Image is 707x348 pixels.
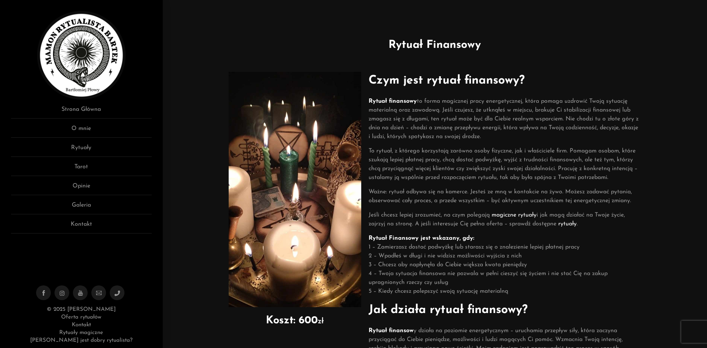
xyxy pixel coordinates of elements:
a: Rytuały magiczne [59,330,103,335]
p: Ważne: rytuał odbywa się na kamerce. Jesteś ze mną w kontakcie na żywo. Możesz zadawać pytania, o... [369,187,641,205]
a: Kontakt [72,322,91,328]
a: rytuały [558,221,577,227]
strong: Koszt: 600 [266,315,318,326]
a: [PERSON_NAME] jest dobry rytualista? [30,338,133,343]
a: Tarot [11,162,152,176]
a: Kontakt [11,220,152,233]
p: Jeśli chcesz lepiej zrozumieć, na czym polegają i jak mogą działać na Twoje życie, zajrzyj na str... [369,211,641,228]
a: O mnie [11,124,152,138]
strong: Rytuał finansowy [369,98,417,104]
p: To rytuał, z którego korzystają zarówno osoby fizyczne, jak i właściciele firm. Pomagam osobom, k... [369,147,641,182]
h2: Jak działa rytuał finansowy? [369,301,641,319]
strong: Rytuał finansow [369,328,414,334]
span: zł [318,317,324,325]
h1: Rytuał Finansowy [174,37,696,53]
a: Oferta rytuałów [61,314,101,320]
p: to forma magicznej pracy energetycznej, która pomaga uzdrowić Twoją sytuację materialną oraz zawo... [369,97,641,141]
a: Opinie [11,182,152,195]
a: magiczne rytuały [492,212,537,218]
p: 1 – Zamierzasz dostać podwyżkę lub starasz się o znalezienie lepiej płatnej pracy 2 – Wpadłeś w d... [369,234,641,296]
a: Galeria [11,201,152,214]
strong: Rytuał Finansowy jest wskazany, gdy: [369,235,474,241]
img: Rytualista Bartek [37,11,126,99]
a: Strona Główna [11,105,152,119]
a: Rytuały [11,143,152,157]
h2: Czym jest rytuał finansowy? [369,72,641,89]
